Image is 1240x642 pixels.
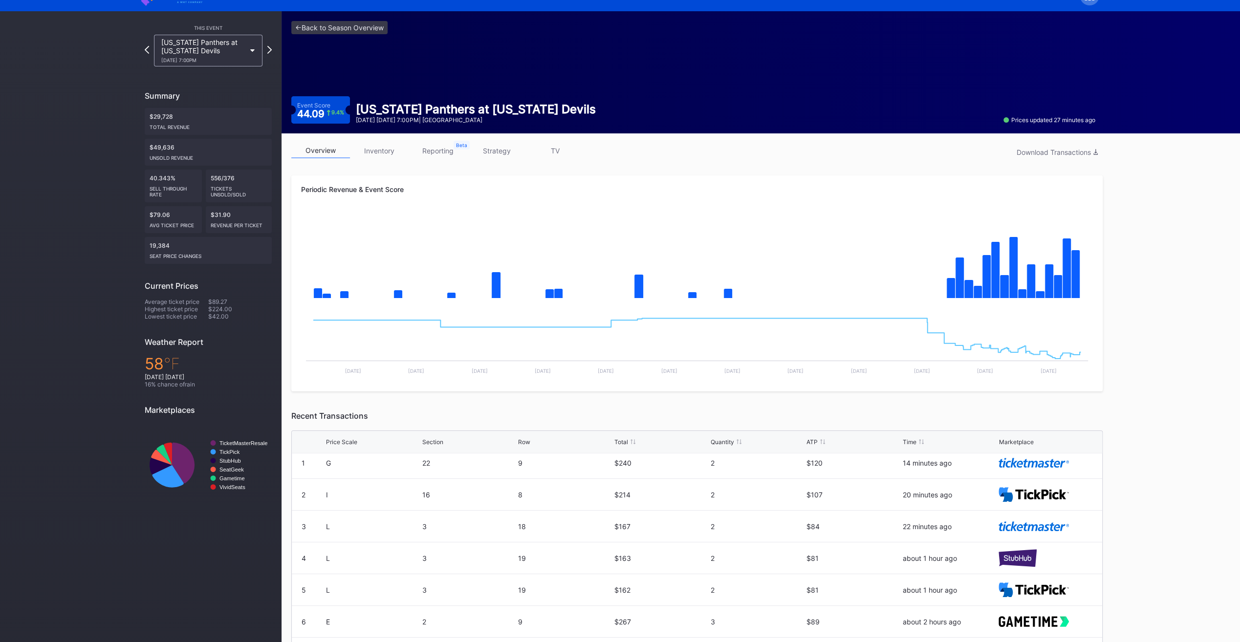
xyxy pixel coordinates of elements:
div: Summary [145,91,272,101]
div: Sell Through Rate [150,182,197,197]
div: 22 minutes ago [903,522,997,531]
div: ATP [806,438,818,446]
img: ticketmaster.svg [999,458,1069,467]
text: [DATE] [472,368,488,374]
div: 14 minutes ago [903,459,997,467]
div: $163 [614,554,708,562]
div: 556/376 [206,170,272,202]
div: $167 [614,522,708,531]
div: 6 [302,618,306,626]
div: 19,384 [145,237,272,264]
div: about 2 hours ago [903,618,997,626]
text: TickPick [219,449,240,455]
text: StubHub [219,458,241,464]
div: [DATE] [DATE] 7:00PM | [GEOGRAPHIC_DATA] [356,116,596,124]
div: Weather Report [145,337,272,347]
div: Marketplaces [145,405,272,415]
div: Price Scale [326,438,357,446]
div: 18 [518,522,612,531]
text: [DATE] [1040,368,1056,374]
div: $81 [806,586,900,594]
div: $79.06 [145,206,202,233]
div: 3 [422,522,516,531]
a: reporting [409,143,467,158]
img: TickPick_logo.svg [999,582,1069,597]
div: Quantity [711,438,734,446]
svg: Chart title [301,308,1093,382]
div: 9 [518,618,612,626]
div: Periodic Revenue & Event Score [301,185,1093,193]
div: L [326,586,420,594]
div: Current Prices [145,281,272,291]
text: VividSeats [219,484,245,490]
div: Tickets Unsold/Sold [211,182,267,197]
div: $49,636 [145,139,272,166]
text: TicketMasterResale [219,440,267,446]
div: Prices updated 27 minutes ago [1003,116,1095,124]
div: 3 [422,554,516,562]
div: $29,728 [145,108,272,135]
div: 2 [711,522,805,531]
img: stubHub.svg [999,549,1037,566]
div: 19 [518,586,612,594]
div: 19 [518,554,612,562]
div: G [326,459,420,467]
div: Total [614,438,628,446]
div: Section [422,438,443,446]
div: $162 [614,586,708,594]
div: about 1 hour ago [903,586,997,594]
text: [DATE] [535,368,551,374]
div: [DATE] 7:00PM [161,57,245,63]
div: Lowest ticket price [145,313,208,320]
svg: Chart title [145,422,272,508]
div: $224.00 [208,305,272,313]
div: $89 [806,618,900,626]
div: $81 [806,554,900,562]
div: Row [518,438,530,446]
div: 58 [145,354,272,373]
div: Avg ticket price [150,218,197,228]
div: 2 [711,554,805,562]
div: 16 % chance of rain [145,381,272,388]
div: 9 [518,459,612,467]
div: Time [903,438,916,446]
img: gametime.svg [999,616,1069,627]
div: L [326,522,420,531]
div: 40.343% [145,170,202,202]
div: E [326,618,420,626]
text: [DATE] [598,368,614,374]
div: seat price changes [150,249,267,259]
div: 9.4 % [331,110,344,115]
div: 2 [422,618,516,626]
div: Revenue per ticket [211,218,267,228]
div: 8 [518,491,612,499]
text: SeatGeek [219,467,244,472]
div: Unsold Revenue [150,151,267,161]
div: 5 [302,586,306,594]
div: 3 [422,586,516,594]
div: 2 [711,586,805,594]
div: [DATE] [DATE] [145,373,272,381]
a: TV [526,143,585,158]
div: $240 [614,459,708,467]
text: [DATE] [914,368,930,374]
div: 16 [422,491,516,499]
div: 1 [302,459,305,467]
div: L [326,554,420,562]
button: Download Transactions [1012,146,1103,159]
text: [DATE] [408,368,424,374]
div: 20 minutes ago [903,491,997,499]
text: Gametime [219,475,245,481]
div: Event Score [297,102,330,109]
svg: Chart title [301,211,1093,308]
div: Recent Transactions [291,411,1103,421]
a: inventory [350,143,409,158]
div: $31.90 [206,206,272,233]
text: [DATE] [345,368,361,374]
text: [DATE] [661,368,677,374]
div: 2 [711,459,805,467]
text: [DATE] [787,368,804,374]
div: [US_STATE] Panthers at [US_STATE] Devils [161,38,245,63]
div: 22 [422,459,516,467]
div: Average ticket price [145,298,208,305]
